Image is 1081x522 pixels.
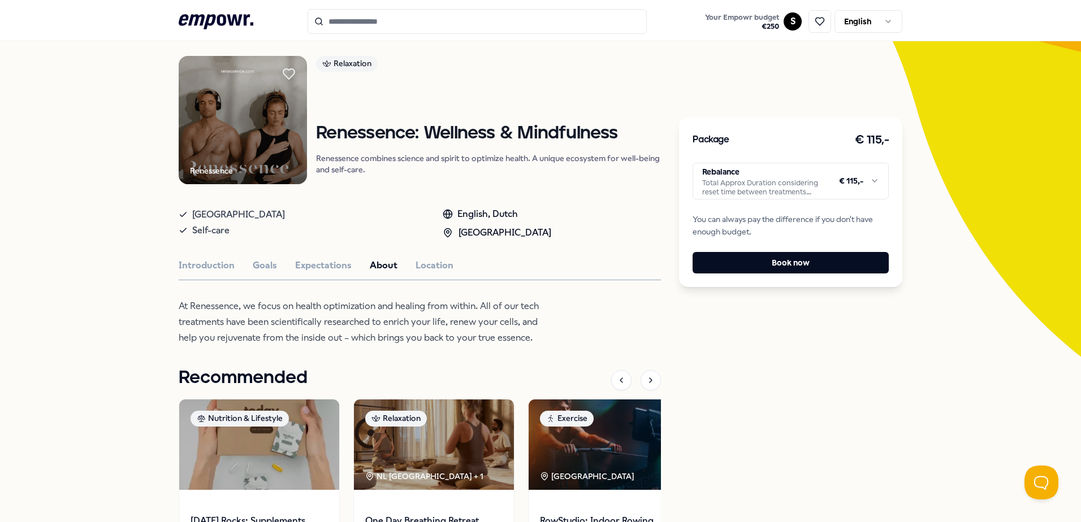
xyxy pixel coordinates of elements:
[179,364,308,392] h1: Recommended
[192,223,230,238] span: Self-care
[316,56,661,76] a: Relaxation
[784,12,802,31] button: S
[179,258,235,273] button: Introduction
[529,399,689,490] img: package image
[316,153,661,175] p: Renessence combines science and spirit to optimize health. A unique ecosystem for well-being and ...
[179,298,546,346] p: At Renessence, we focus on health optimization and healing from within. All of our tech treatment...
[701,10,784,33] a: Your Empowr budget€250
[443,207,551,221] div: English, Dutch
[354,399,514,490] img: package image
[540,470,636,482] div: [GEOGRAPHIC_DATA]
[365,470,483,482] div: NL [GEOGRAPHIC_DATA] + 1
[705,22,779,31] span: € 250
[308,9,647,34] input: Search for products, categories or subcategories
[253,258,277,273] button: Goals
[191,411,289,427] div: Nutrition & Lifestyle
[179,399,339,490] img: package image
[693,213,889,238] span: You can always pay the difference if you don't have enough budget.
[316,56,378,72] div: Relaxation
[192,207,285,223] span: [GEOGRAPHIC_DATA]
[1024,466,1058,499] iframe: Help Scout Beacon - Open
[416,258,453,273] button: Location
[190,164,233,177] div: Renessence
[855,131,889,149] h3: € 115,-
[316,124,661,143] h1: Renessence: Wellness & Mindfulness
[705,13,779,22] span: Your Empowr budget
[693,133,729,147] h3: Package
[179,56,307,184] img: Product Image
[540,411,594,427] div: Exercise
[295,258,352,273] button: Expectations
[703,11,781,33] button: Your Empowr budget€250
[693,252,889,273] button: Book now
[365,411,427,427] div: Relaxation
[443,225,551,240] div: [GEOGRAPHIC_DATA]
[370,258,397,273] button: About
